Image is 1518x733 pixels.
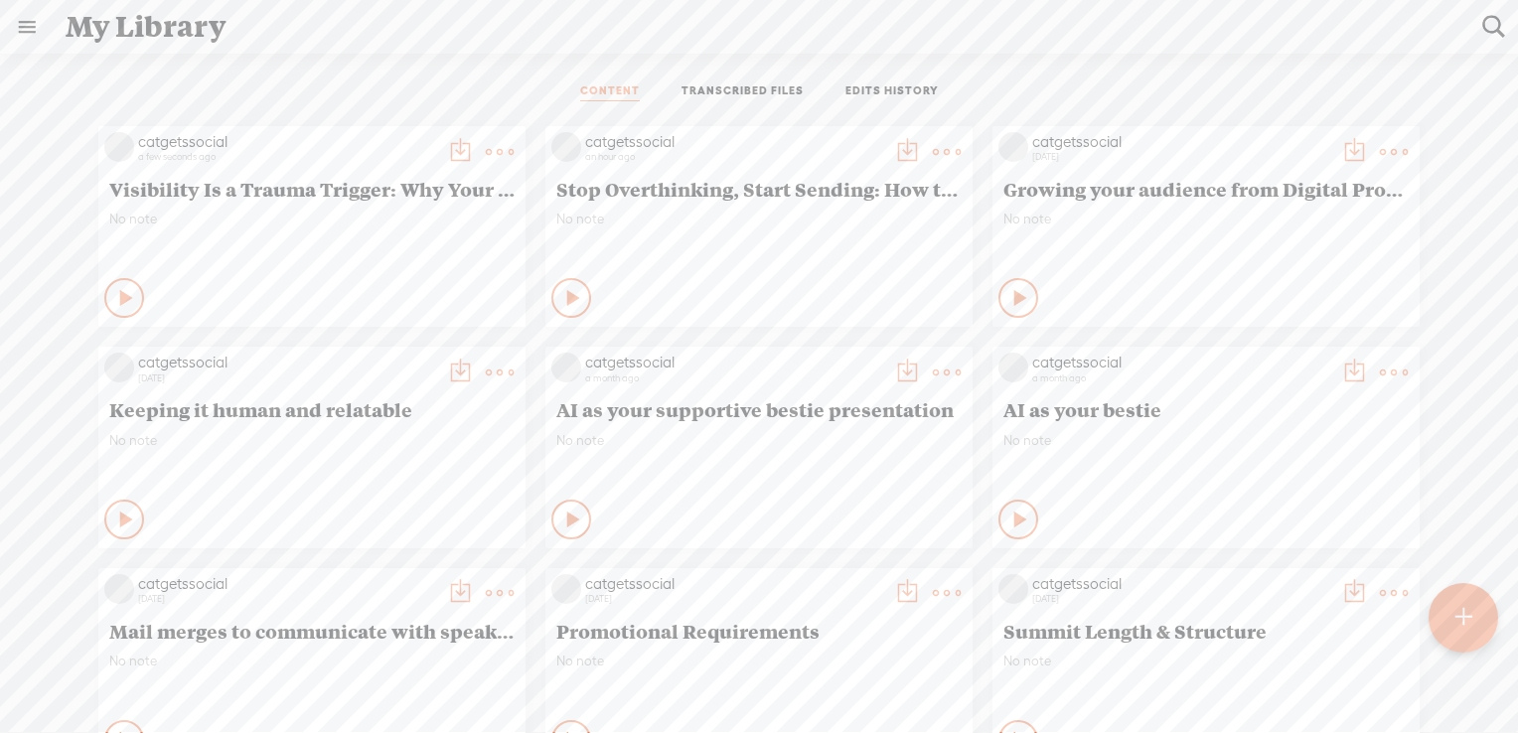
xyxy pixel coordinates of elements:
span: AI as your bestie [1003,397,1409,421]
div: a month ago [1032,372,1330,384]
span: No note [1003,432,1409,449]
span: No note [1003,653,1409,669]
span: Keeping it human and relatable [109,397,515,421]
div: catgetssocial [585,574,883,594]
img: videoLoading.png [551,574,581,604]
span: No note [109,653,515,669]
a: TRANSCRIBED FILES [682,83,804,101]
span: Growing your audience from Digital Products [1003,177,1409,201]
img: videoLoading.png [104,353,134,382]
img: videoLoading.png [998,574,1028,604]
div: catgetssocial [1032,353,1330,372]
img: videoLoading.png [104,574,134,604]
div: catgetssocial [585,132,883,152]
div: [DATE] [1032,151,1330,163]
img: videoLoading.png [104,132,134,162]
div: catgetssocial [1032,132,1330,152]
span: Summit Length & Structure [1003,619,1409,643]
div: catgetssocial [585,353,883,372]
div: [DATE] [585,593,883,605]
div: an hour ago [585,151,883,163]
span: No note [556,211,962,227]
div: a month ago [585,372,883,384]
span: No note [556,432,962,449]
img: videoLoading.png [551,353,581,382]
div: My Library [52,1,1468,53]
span: No note [109,211,515,227]
div: [DATE] [138,372,436,384]
span: Visibility Is a Trauma Trigger: Why Your Inner Narc Keeps You From Converting Clients (and How to... [109,177,515,201]
span: Promotional Requirements [556,619,962,643]
img: videoLoading.png [998,353,1028,382]
span: No note [1003,211,1409,227]
div: catgetssocial [138,132,436,152]
span: Mail merges to communicate with speakers [109,619,515,643]
span: No note [556,653,962,669]
img: videoLoading.png [998,132,1028,162]
span: AI as your supportive bestie presentation [556,397,962,421]
div: catgetssocial [1032,574,1330,594]
div: [DATE] [138,593,436,605]
div: catgetssocial [138,574,436,594]
div: catgetssocial [138,353,436,372]
div: [DATE] [1032,593,1330,605]
a: EDITS HISTORY [845,83,939,101]
span: Stop Overthinking, Start Sending: How to Start (or Restart) an Email List - [PERSON_NAME] [556,177,962,201]
a: CONTENT [580,83,640,101]
span: No note [109,432,515,449]
div: a few seconds ago [138,151,436,163]
img: videoLoading.png [551,132,581,162]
